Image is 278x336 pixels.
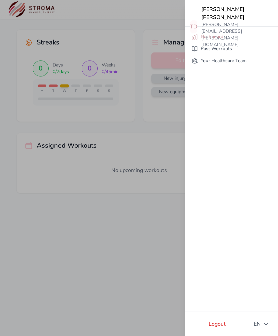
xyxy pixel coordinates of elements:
span: [PERSON_NAME][EMAIL_ADDRESS][PERSON_NAME][DOMAIN_NAME] [201,21,273,48]
a: Dashboard [187,31,275,43]
a: Your Healthcare Team [187,55,275,67]
span: EN [254,320,269,328]
a: Past Workouts [187,43,275,55]
a: Logout [190,317,244,331]
div: TD [190,20,197,33]
a: TD[PERSON_NAME] [PERSON_NAME][PERSON_NAME][EMAIL_ADDRESS][PERSON_NAME][DOMAIN_NAME] [190,5,273,21]
button: EN [250,317,273,331]
span: [PERSON_NAME] [PERSON_NAME] [201,5,273,21]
